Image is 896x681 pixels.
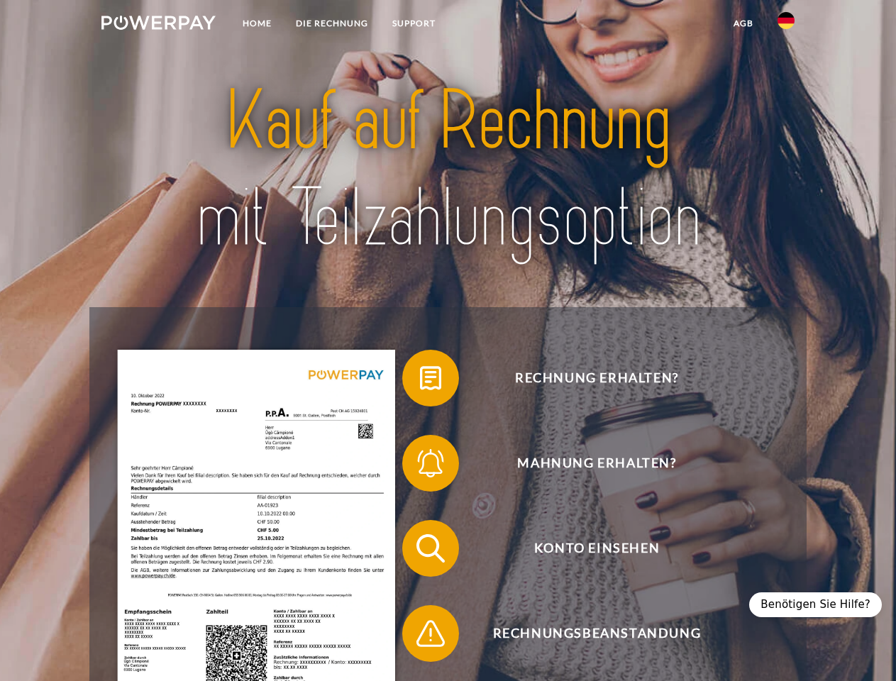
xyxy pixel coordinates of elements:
img: qb_bill.svg [413,360,448,396]
img: qb_bell.svg [413,445,448,481]
img: qb_warning.svg [413,616,448,651]
div: Benötigen Sie Hilfe? [749,592,882,617]
a: agb [721,11,765,36]
img: title-powerpay_de.svg [135,68,761,272]
img: qb_search.svg [413,531,448,566]
button: Konto einsehen [402,520,771,577]
button: Rechnungsbeanstandung [402,605,771,662]
button: Mahnung erhalten? [402,435,771,492]
img: de [778,12,795,29]
button: Rechnung erhalten? [402,350,771,406]
span: Mahnung erhalten? [423,435,770,492]
a: Home [231,11,284,36]
a: DIE RECHNUNG [284,11,380,36]
img: logo-powerpay-white.svg [101,16,216,30]
a: SUPPORT [380,11,448,36]
span: Rechnung erhalten? [423,350,770,406]
span: Konto einsehen [423,520,770,577]
span: Rechnungsbeanstandung [423,605,770,662]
